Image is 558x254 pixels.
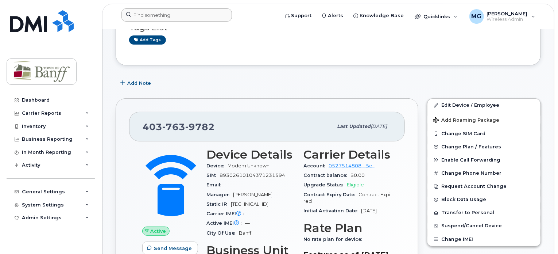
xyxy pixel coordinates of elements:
span: Send Message [154,245,192,252]
span: Account [303,163,329,168]
span: Modem Unknown [228,163,270,168]
span: No rate plan for device [303,236,365,242]
span: Contract balance [303,173,350,178]
span: [PERSON_NAME] [233,192,272,197]
span: Add Note [127,80,151,87]
span: 763 [162,121,185,132]
span: [DATE] [371,124,387,129]
span: — [247,211,252,216]
span: Alerts [328,12,343,19]
a: Edit Device / Employee [427,99,540,112]
button: Add Note [116,76,157,90]
span: Last updated [337,124,371,129]
span: 403 [143,121,215,132]
div: Quicklinks [410,9,463,24]
button: Change Phone Number [427,167,540,180]
span: Enable Call Forwarding [441,157,500,163]
button: Add Roaming Package [427,112,540,127]
span: Quicklinks [423,14,450,19]
button: Request Account Change [427,180,540,193]
span: Support [291,12,311,19]
span: [PERSON_NAME] [487,11,528,16]
span: Change Plan / Features [441,144,501,149]
span: MG [472,12,482,21]
span: Knowledge Base [360,12,404,19]
span: Contract Expiry Date [303,192,359,197]
span: Eligible [347,182,364,187]
h3: Rate Plan [303,221,392,235]
span: [TECHNICAL_ID] [231,201,268,207]
span: Manager [206,192,233,197]
a: Add tags [129,35,166,45]
span: 89302610104371231594 [220,173,285,178]
h3: Tags List [129,23,527,32]
span: SIM [206,173,220,178]
span: Device [206,163,228,168]
span: Contract Expired [303,192,390,204]
a: 0527514808 - Bell [329,163,375,168]
button: Suspend/Cancel Device [427,219,540,232]
span: Email [206,182,224,187]
button: Transfer to Personal [427,206,540,219]
h3: Carrier Details [303,148,392,161]
span: Suspend/Cancel Device [441,223,502,229]
input: Find something... [121,8,232,22]
button: Change Plan / Features [427,140,540,153]
span: Active IMEI [206,220,245,226]
span: Initial Activation Date [303,208,361,213]
a: Support [280,8,317,23]
button: Change SIM Card [427,127,540,140]
span: Carrier IMEI [206,211,247,216]
button: Enable Call Forwarding [427,153,540,167]
div: Melanie Gourdes [464,9,540,24]
span: Active [151,228,166,235]
span: Static IP [206,201,231,207]
span: $0.00 [350,173,365,178]
span: Add Roaming Package [433,117,499,124]
span: City Of Use [206,230,239,236]
span: — [224,182,229,187]
span: Wireless Admin [487,16,528,22]
span: Upgrade Status [303,182,347,187]
h3: Device Details [206,148,295,161]
button: Block Data Usage [427,193,540,206]
span: Banff [239,230,251,236]
button: Change IMEI [427,233,540,246]
a: Alerts [317,8,348,23]
span: 9782 [185,121,215,132]
a: Knowledge Base [348,8,409,23]
span: — [245,220,250,226]
span: [DATE] [361,208,377,213]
